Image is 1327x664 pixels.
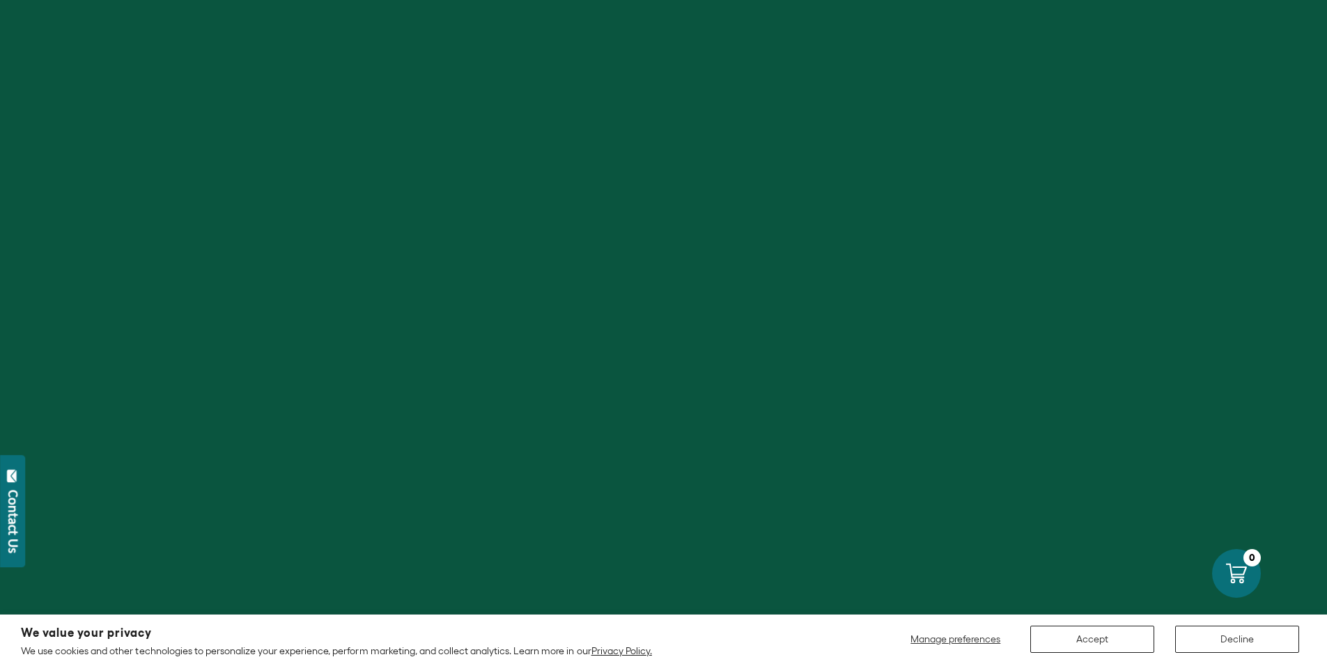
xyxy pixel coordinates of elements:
[6,490,20,553] div: Contact Us
[1030,626,1154,653] button: Accept
[21,644,652,657] p: We use cookies and other technologies to personalize your experience, perform marketing, and coll...
[902,626,1009,653] button: Manage preferences
[591,645,652,656] a: Privacy Policy.
[1243,549,1261,566] div: 0
[1175,626,1299,653] button: Decline
[910,633,1000,644] span: Manage preferences
[21,627,652,639] h2: We value your privacy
